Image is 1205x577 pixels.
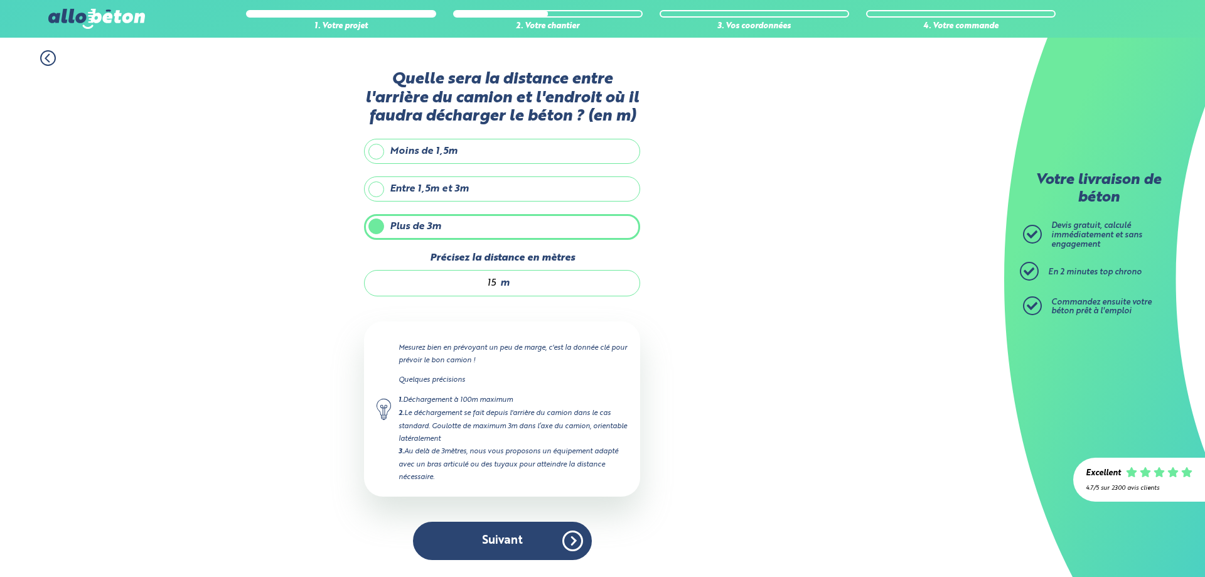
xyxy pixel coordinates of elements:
[1086,469,1121,478] div: Excellent
[399,374,628,386] p: Quelques précisions
[48,9,145,29] img: allobéton
[399,394,628,407] div: Déchargement à 100m maximum
[1086,485,1192,492] div: 4.7/5 sur 2300 avis clients
[399,397,403,404] strong: 1.
[1051,222,1142,248] span: Devis gratuit, calculé immédiatement et sans engagement
[1093,528,1191,563] iframe: Help widget launcher
[660,22,849,31] div: 3. Vos coordonnées
[866,22,1056,31] div: 4. Votre commande
[413,522,592,560] button: Suivant
[1048,268,1142,276] span: En 2 minutes top chrono
[399,410,404,417] strong: 2.
[364,139,640,164] label: Moins de 1,5m
[1051,298,1152,316] span: Commandez ensuite votre béton prêt à l'emploi
[377,277,497,289] input: 0
[399,342,628,367] p: Mesurez bien en prévoyant un peu de marge, c'est la donnée clé pour prévoir le bon camion !
[453,22,643,31] div: 2. Votre chantier
[399,448,404,455] strong: 3.
[364,214,640,239] label: Plus de 3m
[500,278,510,289] span: m
[364,252,640,264] label: Précisez la distance en mètres
[364,70,640,126] label: Quelle sera la distance entre l'arrière du camion et l'endroit où il faudra décharger le béton ? ...
[364,176,640,202] label: Entre 1,5m et 3m
[399,445,628,483] div: Au delà de 3mètres, nous vous proposons un équipement adapté avec un bras articulé ou des tuyaux ...
[399,407,628,445] div: Le déchargement se fait depuis l'arrière du camion dans le cas standard. Goulotte de maximum 3m d...
[246,22,436,31] div: 1. Votre projet
[1026,172,1170,207] p: Votre livraison de béton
